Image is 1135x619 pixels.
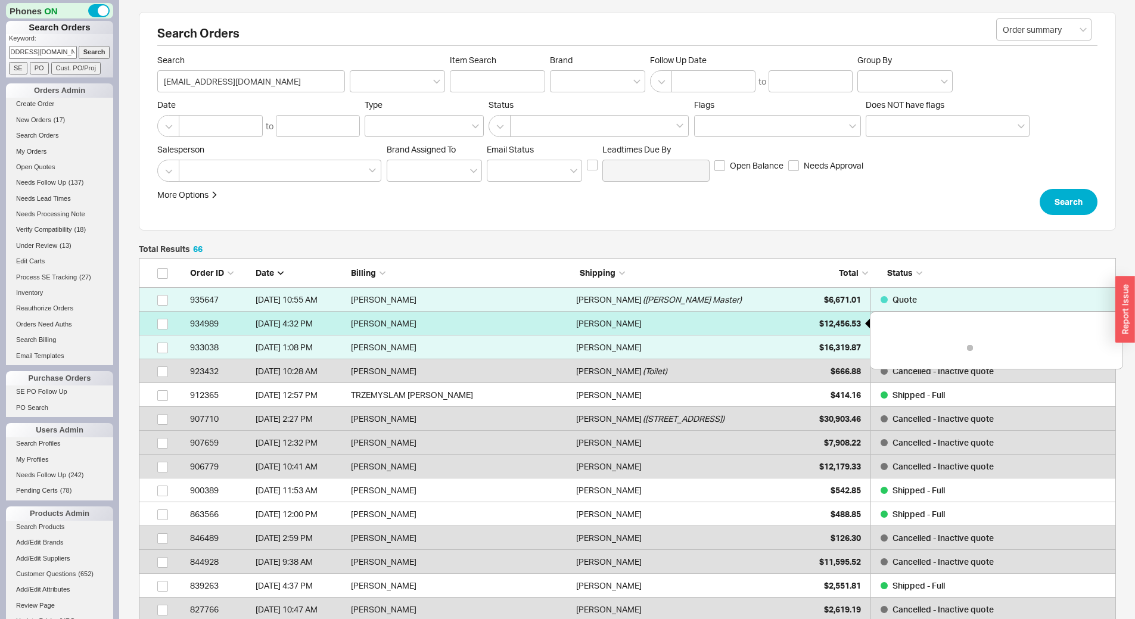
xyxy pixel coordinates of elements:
a: 907659[DATE] 12:32 PM[PERSON_NAME][PERSON_NAME]$7,908.22Cancelled - Inactive quote [139,431,1116,455]
span: ( [PERSON_NAME] Master ) [643,288,742,312]
span: Cancelled - Inactive quote [893,604,994,614]
a: Create Order [6,98,113,110]
span: $666.88 [831,366,861,376]
span: Shipped - Full [893,390,945,400]
div: [PERSON_NAME] [351,359,570,383]
div: TRZEMYSLAM [PERSON_NAME] [351,383,570,407]
div: 8/19/25 4:32 PM [256,312,345,335]
span: $7,908.22 [824,437,861,447]
div: 923432 [190,359,250,383]
span: $414.16 [831,390,861,400]
span: 66 [193,244,203,254]
div: [PERSON_NAME] [576,312,642,335]
span: Shipped - Full [893,509,945,519]
div: Date [256,267,345,279]
span: ( 242 ) [69,471,84,478]
span: Customer Questions [16,570,76,577]
a: Add/Edit Suppliers [6,552,113,565]
span: Quote [893,294,917,304]
div: [PERSON_NAME] [351,550,570,574]
div: Phones [6,3,113,18]
h1: Search Orders [6,21,113,34]
span: ( 17 ) [54,116,66,123]
span: Em ​ ail Status [487,144,534,154]
svg: open menu [570,169,577,173]
div: [PERSON_NAME] [351,431,570,455]
h5: Total Results [139,245,203,253]
span: ( 18 ) [74,226,86,233]
div: 8/8/25 1:08 PM [256,335,345,359]
input: Flags [701,119,709,133]
span: Total [839,267,859,278]
span: Group By [857,55,892,65]
div: [PERSON_NAME] [576,431,642,455]
a: My Orders [6,145,113,158]
div: 900389 [190,478,250,502]
input: Item Search [450,70,545,92]
a: 863566[DATE] 12:00 PM[PERSON_NAME][PERSON_NAME]$488.85Shipped - Full [139,502,1116,526]
div: 4/23/25 12:57 PM [256,383,345,407]
div: Shipping [580,267,803,279]
div: [PERSON_NAME] [351,478,570,502]
div: 846489 [190,526,250,550]
span: $30,903.46 [819,413,861,424]
a: Add/Edit Attributes [6,583,113,596]
span: Leadtimes Due By [602,144,710,155]
input: Search [157,70,345,92]
span: ( 13 ) [60,242,71,249]
span: $16,319.87 [819,342,861,352]
div: 3/24/25 10:41 AM [256,455,345,478]
div: [PERSON_NAME] [576,288,642,312]
input: Search [79,46,110,58]
svg: open menu [470,169,477,173]
svg: open menu [433,79,440,84]
span: Needs Approval [804,160,863,172]
input: PO [30,62,49,74]
span: Follow Up Date [650,55,853,66]
span: Date [256,267,274,278]
a: Needs Lead Times [6,192,113,205]
span: ( [STREET_ADDRESS] ) [643,407,724,431]
span: Order ID [190,267,224,278]
div: 2/21/25 11:53 AM [256,478,345,502]
input: SE [9,62,27,74]
svg: open menu [1080,27,1087,32]
a: Add/Edit Brands [6,536,113,549]
span: Cancelled - Inactive quote [893,461,994,471]
div: 912365 [190,383,250,407]
a: 933038[DATE] 1:08 PM[PERSON_NAME][PERSON_NAME]$16,319.87Quote [139,335,1116,359]
a: Search Orders [6,129,113,142]
a: 912365[DATE] 12:57 PMTRZEMYSLAM [PERSON_NAME][PERSON_NAME]$414.16Shipped - Full [139,383,1116,407]
div: 6/18/25 10:28 AM [256,359,345,383]
a: Under Review(13) [6,239,113,252]
div: [PERSON_NAME] [576,502,642,526]
div: Total [809,267,868,279]
span: Pending Certs [16,487,58,494]
div: [PERSON_NAME] [351,288,570,312]
span: Type [365,99,383,110]
a: Needs Follow Up(137) [6,176,113,189]
span: Needs Follow Up [16,179,66,186]
a: 844928[DATE] 9:38 AM[PERSON_NAME][PERSON_NAME]$11,595.52Cancelled - Inactive quote [139,550,1116,574]
span: ( Toilet ) [643,359,667,383]
span: $12,179.33 [819,461,861,471]
div: 8/22/25 10:55 AM [256,288,345,312]
span: Cancelled - Inactive quote [893,366,994,376]
a: Reauthorize Orders [6,302,113,315]
div: Users Admin [6,423,113,437]
a: Email Templates [6,350,113,362]
a: 846489[DATE] 2:59 PM[PERSON_NAME][PERSON_NAME]$126.30Cancelled - Inactive quote [139,526,1116,550]
div: [PERSON_NAME] [576,574,642,598]
a: Needs Processing Note [6,208,113,220]
span: Search [157,55,345,66]
div: 11/14/24 4:37 PM [256,574,345,598]
div: Billing [351,267,574,279]
span: ( 137 ) [69,179,84,186]
div: 3/27/25 12:32 PM [256,431,345,455]
div: [PERSON_NAME] [351,312,570,335]
span: Cancelled - Inactive quote [893,556,994,567]
input: Needs Approval [788,160,799,171]
span: ON [44,5,58,17]
span: Does NOT have flags [866,99,944,110]
div: [PERSON_NAME] [351,455,570,478]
